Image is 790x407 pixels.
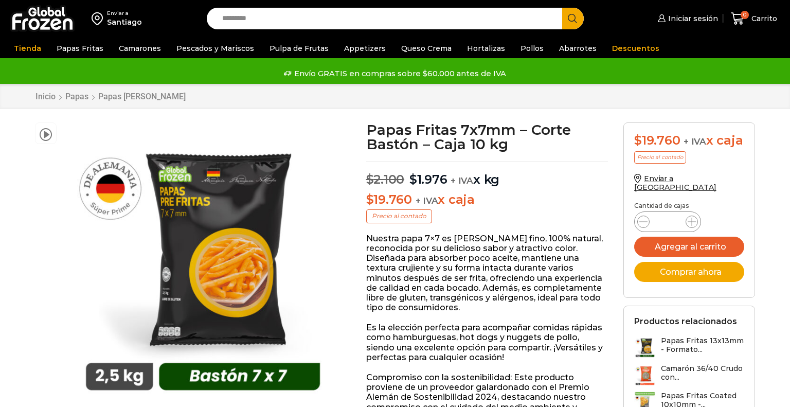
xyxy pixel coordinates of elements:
a: Papas Fritas [51,39,109,58]
a: 0 Carrito [728,7,780,31]
span: $ [366,192,374,207]
a: Tienda [9,39,46,58]
a: Queso Crema [396,39,457,58]
div: x caja [634,133,744,148]
a: Papas [PERSON_NAME] [98,92,186,101]
a: Descuentos [607,39,665,58]
a: Papas Fritas 13x13mm - Formato... [634,337,744,359]
bdi: 19.760 [366,192,412,207]
span: $ [634,133,642,148]
a: Inicio [35,92,56,101]
bdi: 1.976 [409,172,447,187]
span: Iniciar sesión [666,13,718,24]
a: Camarones [114,39,166,58]
span: $ [409,172,417,187]
a: Appetizers [339,39,391,58]
span: Carrito [749,13,777,24]
span: + IVA [451,175,473,186]
h3: Camarón 36/40 Crudo con... [661,364,744,382]
a: Pulpa de Frutas [264,39,334,58]
img: 7x7 [62,122,344,405]
bdi: 19.760 [634,133,680,148]
button: Search button [562,8,584,29]
div: Enviar a [107,10,142,17]
p: Nuestra papa 7×7 es [PERSON_NAME] fino, 100% natural, reconocida por su delicioso sabor y atracti... [366,234,608,313]
span: 0 [741,11,749,19]
span: $ [366,172,374,187]
span: + IVA [684,136,706,147]
h2: Productos relacionados [634,316,737,326]
a: Pollos [515,39,549,58]
img: address-field-icon.svg [92,10,107,27]
a: Abarrotes [554,39,602,58]
button: Agregar al carrito [634,237,744,257]
h1: Papas Fritas 7x7mm – Corte Bastón – Caja 10 kg [366,122,608,151]
p: x caja [366,192,608,207]
bdi: 2.100 [366,172,405,187]
p: Es la elección perfecta para acompañar comidas rápidas como hamburguesas, hot dogs y nuggets de p... [366,323,608,362]
a: Enviar a [GEOGRAPHIC_DATA] [634,174,716,192]
button: Comprar ahora [634,262,744,282]
a: Pescados y Mariscos [171,39,259,58]
div: Santiago [107,17,142,27]
a: Camarón 36/40 Crudo con... [634,364,744,386]
p: Precio al contado [634,151,686,164]
nav: Breadcrumb [35,92,186,101]
a: Papas [65,92,89,101]
a: Hortalizas [462,39,510,58]
p: x kg [366,162,608,187]
span: + IVA [416,196,438,206]
a: Iniciar sesión [655,8,718,29]
h3: Papas Fritas 13x13mm - Formato... [661,337,744,354]
p: Precio al contado [366,209,432,223]
p: Cantidad de cajas [634,202,744,209]
input: Product quantity [658,215,677,229]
